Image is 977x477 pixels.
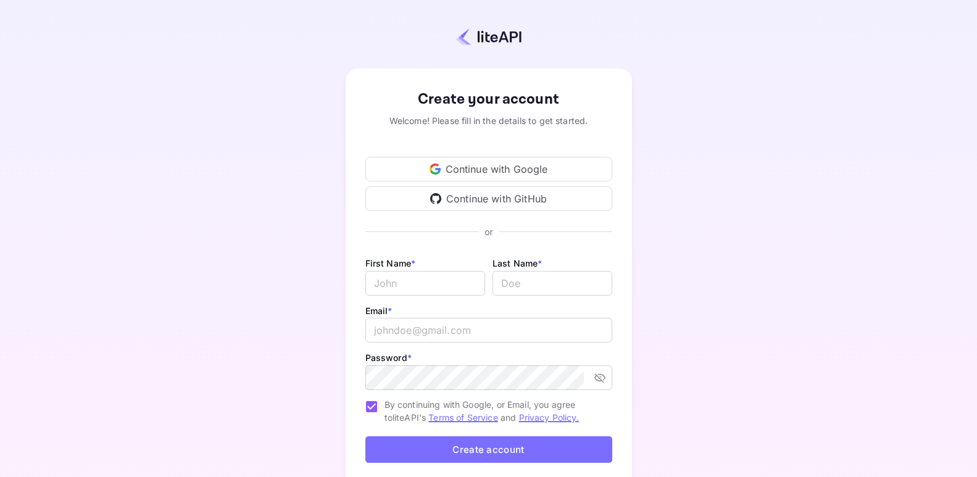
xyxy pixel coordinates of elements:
img: liteapi [456,28,522,46]
span: By continuing with Google, or Email, you agree to liteAPI's and [385,398,602,424]
input: johndoe@gmail.com [365,318,612,342]
label: Last Name [493,258,543,268]
a: Privacy Policy. [519,412,579,423]
button: toggle password visibility [589,367,611,389]
label: Email [365,305,393,316]
a: Terms of Service [428,412,497,423]
input: John [365,271,485,296]
button: Create account [365,436,612,463]
label: First Name [365,258,416,268]
div: Continue with Google [365,157,612,181]
div: Welcome! Please fill in the details to get started. [365,114,612,127]
div: Create your account [365,88,612,110]
label: Password [365,352,412,363]
div: Continue with GitHub [365,186,612,211]
input: Doe [493,271,612,296]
